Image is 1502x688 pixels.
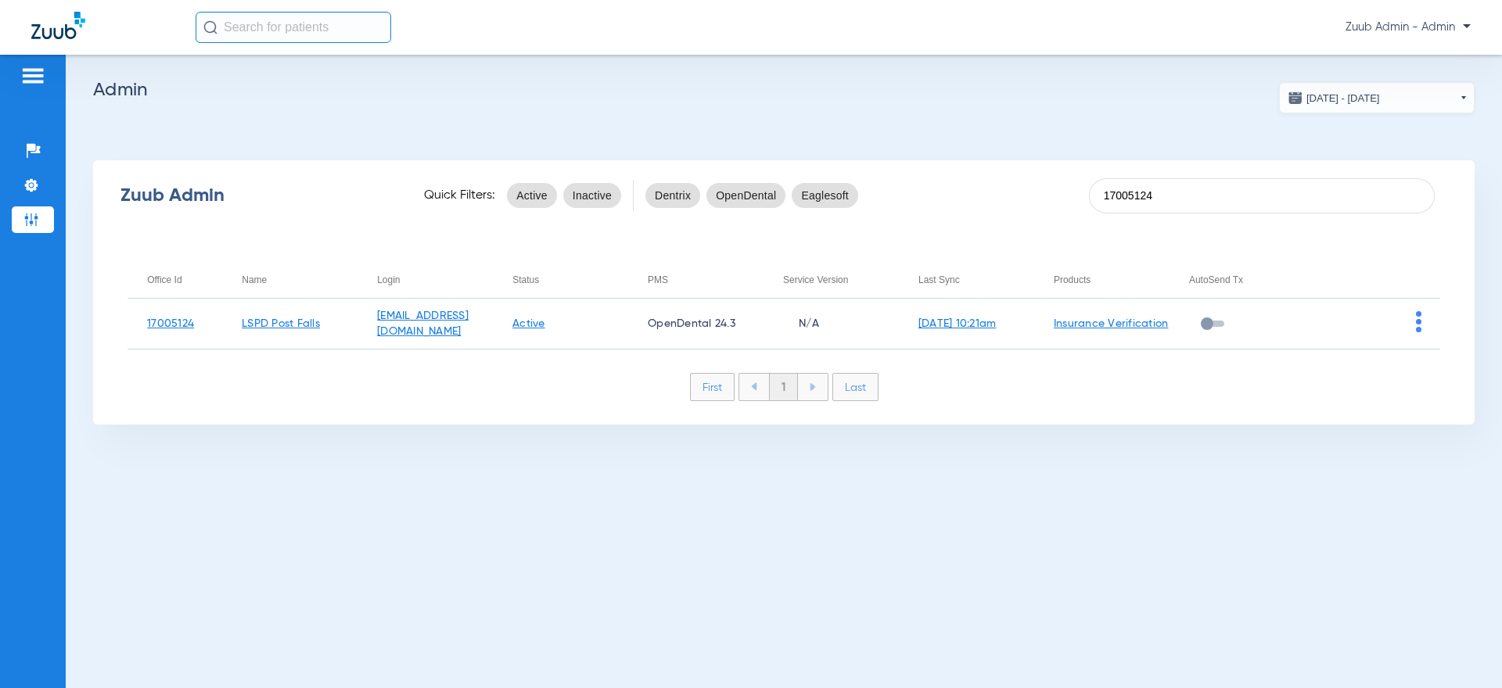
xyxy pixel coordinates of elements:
div: AutoSend Tx [1189,271,1243,288]
li: Last [832,373,879,401]
img: Search Icon [203,20,217,34]
a: [DATE] 10:21am [918,318,997,329]
a: 17005124 [147,318,194,329]
button: [DATE] - [DATE] [1279,82,1475,113]
mat-chip-listbox: pms-filters [645,180,858,211]
div: Office Id [147,271,181,288]
div: Last Sync [918,271,1034,288]
div: Products [1054,271,1091,288]
td: OpenDental 24.3 [628,299,764,349]
li: 1 [769,374,798,400]
div: Status [512,271,539,288]
div: Zuub Admin [120,188,397,203]
img: group-dot-blue.svg [1416,311,1421,332]
span: Inactive [573,188,612,203]
input: Search for patients [196,12,391,43]
div: Service Version [783,271,848,288]
a: LSPD Post Falls [242,318,320,329]
div: Name [242,271,358,288]
div: Login [377,271,493,288]
input: SEARCH office ID, email, name [1089,178,1435,213]
li: First [690,373,735,401]
span: Eaglesoft [801,188,849,203]
div: Service Version [783,271,899,288]
div: AutoSend Tx [1189,271,1305,288]
span: Dentrix [655,188,691,203]
img: arrow-right-blue.svg [810,383,816,391]
mat-chip-listbox: status-filters [507,180,621,211]
span: OpenDental [716,188,776,203]
div: Last Sync [918,271,960,288]
a: Active [512,318,545,329]
img: arrow-left-blue.svg [751,382,757,391]
a: [EMAIL_ADDRESS][DOMAIN_NAME] [377,310,469,337]
div: PMS [648,271,668,288]
h2: Admin [93,82,1475,98]
img: date.svg [1288,90,1303,106]
img: hamburger-icon [20,66,45,85]
span: Zuub Admin - Admin [1346,20,1471,35]
div: PMS [648,271,764,288]
div: Status [512,271,628,288]
a: Insurance Verification [1054,318,1169,329]
span: Active [516,188,548,203]
img: Zuub Logo [31,12,85,39]
td: N/A [764,299,899,349]
div: Office Id [147,271,222,288]
div: Name [242,271,267,288]
div: Login [377,271,400,288]
span: Quick Filters: [424,188,495,203]
div: Products [1054,271,1170,288]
